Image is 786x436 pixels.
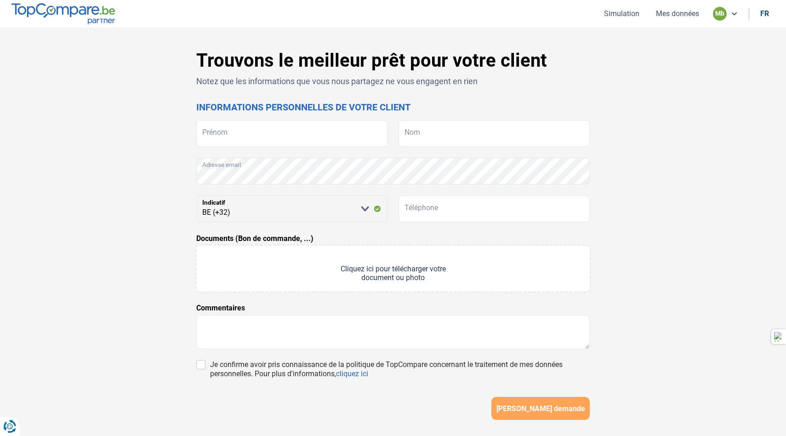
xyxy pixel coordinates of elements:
label: Documents (Bon de commande, ...) [196,233,313,244]
div: Je confirme avoir pris connaissance de la politique de TopCompare concernant le traitement de mes... [210,360,590,379]
img: TopCompare.be [11,3,115,24]
h2: Informations personnelles de votre client [196,102,590,113]
h1: Trouvons le meilleur prêt pour votre client [196,50,590,72]
input: 401020304 [399,195,590,222]
button: Mes données [653,9,702,18]
label: Commentaires [196,303,245,314]
p: Notez que les informations que vous nous partagez ne vous engagent en rien [196,75,590,87]
button: Simulation [601,9,642,18]
span: [PERSON_NAME] demande [496,404,585,413]
select: Indicatif [196,195,387,222]
div: mb [713,7,727,21]
div: fr [760,9,769,18]
button: [PERSON_NAME] demande [491,397,590,420]
a: cliquez ici [336,369,368,378]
